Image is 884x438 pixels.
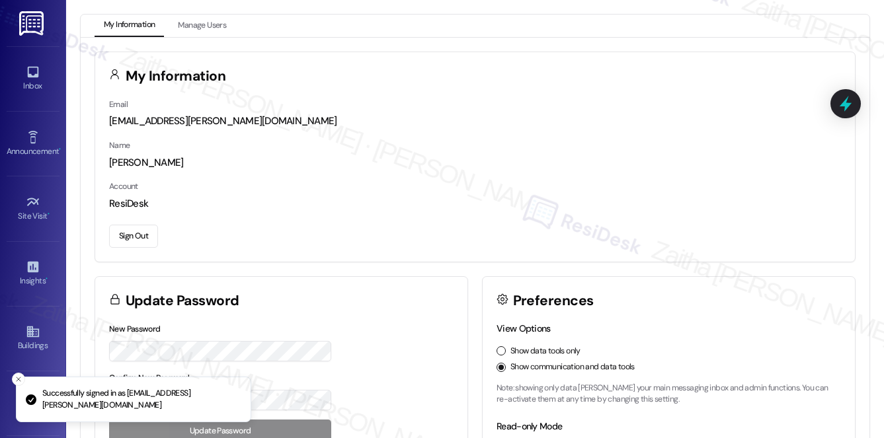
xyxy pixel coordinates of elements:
label: Show communication and data tools [510,361,635,373]
div: ResiDesk [109,197,841,211]
div: [EMAIL_ADDRESS][PERSON_NAME][DOMAIN_NAME] [109,114,841,128]
h3: My Information [126,69,226,83]
span: • [46,274,48,283]
label: Read-only Mode [497,420,562,432]
a: Inbox [7,61,60,96]
h3: Preferences [513,294,594,308]
img: ResiDesk Logo [19,11,46,36]
h3: Update Password [126,294,239,308]
a: Site Visit • [7,191,60,227]
button: Manage Users [169,15,235,37]
label: Show data tools only [510,346,581,357]
div: [PERSON_NAME] [109,156,841,170]
p: Note: showing only data [PERSON_NAME] your main messaging inbox and admin functions. You can re-a... [497,383,841,406]
span: • [59,145,61,154]
a: Insights • [7,256,60,291]
a: Buildings [7,320,60,356]
button: Close toast [12,373,25,386]
label: Account [109,181,138,192]
button: Sign Out [109,225,158,248]
label: New Password [109,324,161,334]
label: Name [109,140,130,151]
span: • [48,209,50,219]
label: Email [109,99,128,110]
a: Leads [7,386,60,421]
label: View Options [497,322,551,334]
p: Successfully signed in as [EMAIL_ADDRESS][PERSON_NAME][DOMAIN_NAME] [42,388,240,411]
button: My Information [95,15,164,37]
